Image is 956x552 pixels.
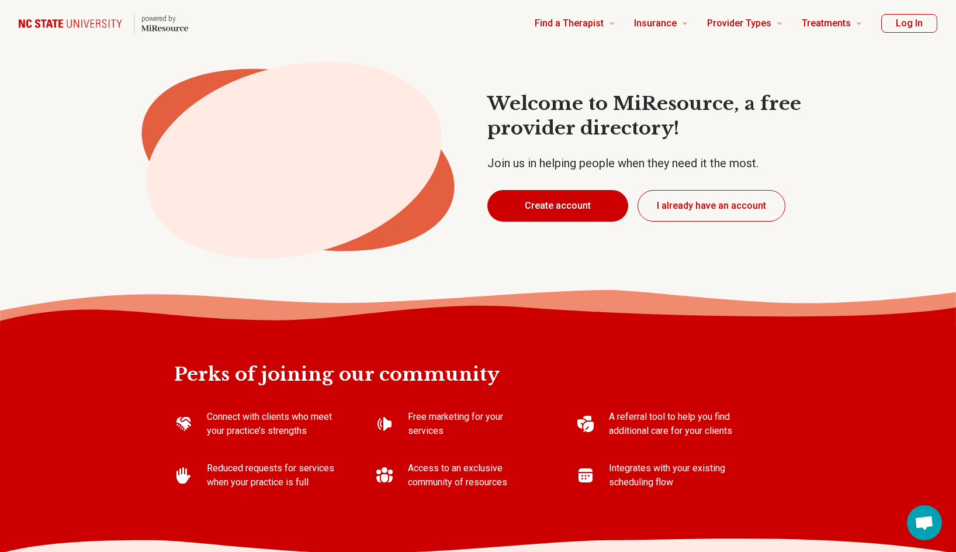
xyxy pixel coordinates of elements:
[638,190,785,222] button: I already have an account
[634,15,677,32] span: Insurance
[408,410,539,438] p: Free marketing for your services
[907,505,942,540] a: Open chat
[881,14,937,33] button: Log In
[609,461,740,489] p: Integrates with your existing scheduling flow
[408,461,539,489] p: Access to an exclusive community of resources
[802,15,851,32] span: Treatments
[207,461,338,489] p: Reduced requests for services when your practice is full
[707,15,771,32] span: Provider Types
[207,410,338,438] p: Connect with clients who meet your practice’s strengths
[487,155,833,171] p: Join us in helping people when they need it the most.
[141,14,188,23] p: powered by
[487,92,833,140] h1: Welcome to MiResource, a free provider directory!
[174,325,782,387] h2: Perks of joining our community
[487,190,628,222] button: Create account
[19,5,188,42] a: Home page
[535,15,604,32] span: Find a Therapist
[609,410,740,438] p: A referral tool to help you find additional care for your clients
